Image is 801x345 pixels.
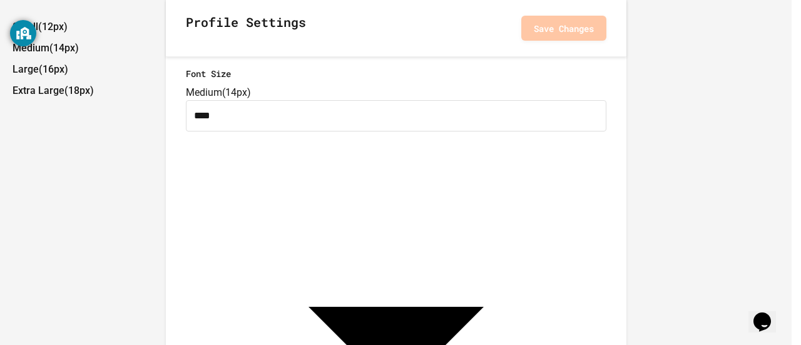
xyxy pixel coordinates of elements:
button: Save Changes [521,16,606,41]
button: GoGuardian Privacy Information [10,20,36,46]
h2: Profile Settings [186,13,306,44]
iframe: chat widget [748,295,788,332]
label: Font Size [186,67,606,80]
div: Medium ( 14px ) [186,85,606,100]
